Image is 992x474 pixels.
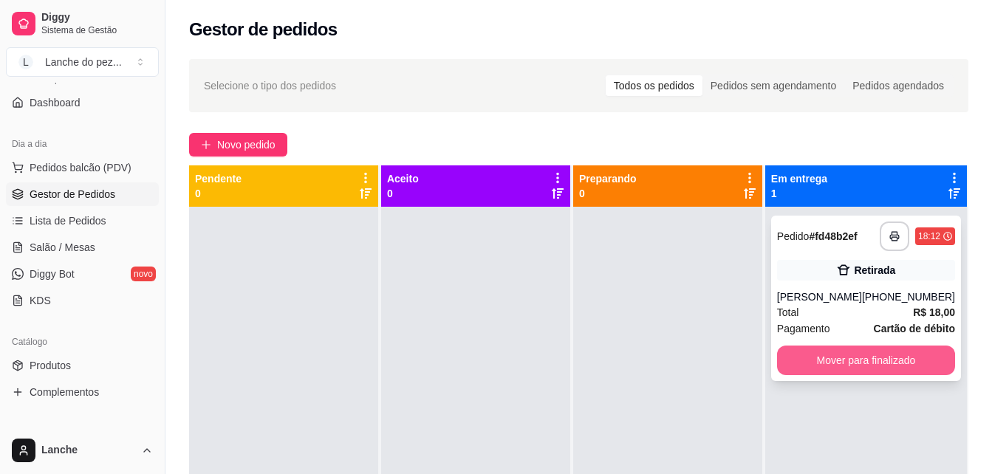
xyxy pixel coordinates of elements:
a: KDS [6,289,159,312]
p: Aceito [387,171,419,186]
div: Catálogo [6,330,159,354]
div: Lanche do pez ... [45,55,122,69]
span: plus [201,140,211,150]
button: Select a team [6,47,159,77]
span: Pagamento [777,320,830,337]
div: Todos os pedidos [606,75,702,96]
span: L [18,55,33,69]
span: Salão / Mesas [30,240,95,255]
span: Gestor de Pedidos [30,187,115,202]
span: Diggy Bot [30,267,75,281]
span: Total [777,304,799,320]
span: Sistema de Gestão [41,24,153,36]
span: Dashboard [30,95,81,110]
strong: Cartão de débito [874,323,955,334]
p: 0 [579,186,637,201]
div: Retirada [854,263,895,278]
h2: Gestor de pedidos [189,18,338,41]
span: Diggy [41,11,153,24]
div: Pedidos agendados [844,75,952,96]
p: 0 [387,186,419,201]
a: Complementos [6,380,159,404]
div: [PERSON_NAME] [777,289,862,304]
div: 18:12 [918,230,940,242]
div: Dia a dia [6,132,159,156]
a: Salão / Mesas [6,236,159,259]
span: Pedidos balcão (PDV) [30,160,131,175]
p: Pendente [195,171,242,186]
a: Diggy Botnovo [6,262,159,286]
div: [PHONE_NUMBER] [862,289,955,304]
span: KDS [30,293,51,308]
button: Pedidos balcão (PDV) [6,156,159,179]
a: Dashboard [6,91,159,114]
p: Preparando [579,171,637,186]
p: 0 [195,186,242,201]
button: Lanche [6,433,159,468]
span: Lanche [41,444,135,457]
span: Lista de Pedidos [30,213,106,228]
a: DiggySistema de Gestão [6,6,159,41]
span: Complementos [30,385,99,399]
button: Mover para finalizado [777,346,955,375]
strong: R$ 18,00 [913,306,955,318]
a: Lista de Pedidos [6,209,159,233]
div: Pedidos sem agendamento [702,75,844,96]
button: Novo pedido [189,133,287,157]
span: Novo pedido [217,137,276,153]
p: 1 [771,186,827,201]
a: Produtos [6,354,159,377]
a: Gestor de Pedidos [6,182,159,206]
span: Pedido [777,230,810,242]
span: Selecione o tipo dos pedidos [204,78,336,94]
span: Produtos [30,358,71,373]
strong: # fd48b2ef [809,230,857,242]
p: Em entrega [771,171,827,186]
